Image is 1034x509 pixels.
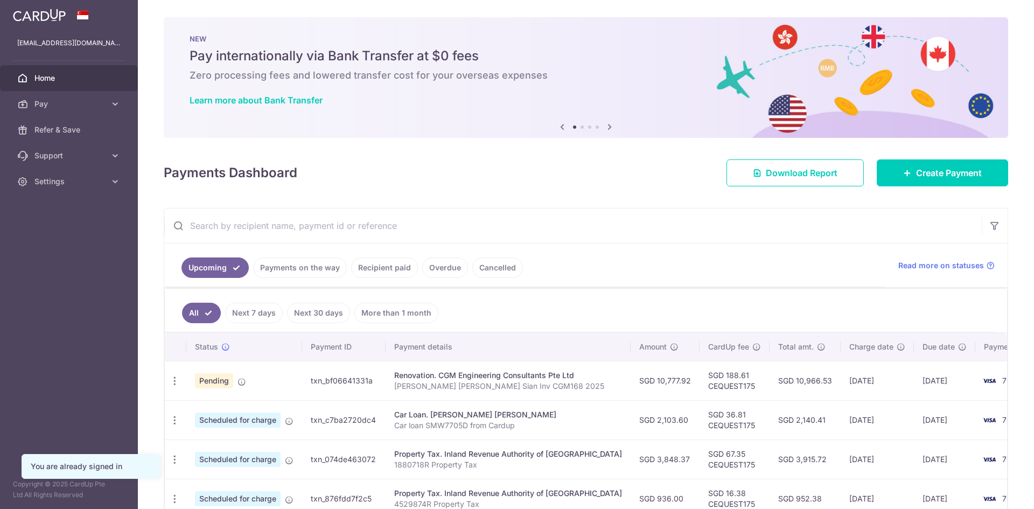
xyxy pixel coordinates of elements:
td: SGD 10,966.53 [770,361,841,400]
p: NEW [190,34,982,43]
td: SGD 3,915.72 [770,440,841,479]
iframe: Opens a widget where you can find more information [965,477,1023,504]
td: SGD 188.61 CEQUEST175 [700,361,770,400]
span: Pending [195,373,233,388]
a: Recipient paid [351,257,418,278]
a: More than 1 month [354,303,438,323]
th: Payment details [386,333,631,361]
a: All [182,303,221,323]
td: txn_074de463072 [302,440,386,479]
td: txn_bf06641331a [302,361,386,400]
div: You are already signed in [31,461,150,472]
p: [PERSON_NAME] [PERSON_NAME] Sian Inv CGM168 2025 [394,381,622,392]
td: [DATE] [841,440,914,479]
span: Support [34,150,106,161]
h6: Zero processing fees and lowered transfer cost for your overseas expenses [190,69,982,82]
span: Scheduled for charge [195,413,281,428]
td: SGD 3,848.37 [631,440,700,479]
span: Pay [34,99,106,109]
img: Bank Card [979,374,1000,387]
a: Create Payment [877,159,1008,186]
td: SGD 2,140.41 [770,400,841,440]
div: Car Loan. [PERSON_NAME] [PERSON_NAME] [394,409,622,420]
td: SGD 67.35 CEQUEST175 [700,440,770,479]
span: Refer & Save [34,124,106,135]
span: Amount [639,341,667,352]
span: Settings [34,176,106,187]
a: Upcoming [181,257,249,278]
p: 1880718R Property Tax [394,459,622,470]
span: Charge date [849,341,893,352]
a: Learn more about Bank Transfer [190,95,323,106]
span: Read more on statuses [898,260,984,271]
a: Read more on statuses [898,260,995,271]
th: Payment ID [302,333,386,361]
a: Overdue [422,257,468,278]
p: Car loan SMW7705D from Cardup [394,420,622,431]
span: Scheduled for charge [195,491,281,506]
span: Home [34,73,106,83]
td: SGD 10,777.92 [631,361,700,400]
span: Status [195,341,218,352]
span: Due date [923,341,955,352]
input: Search by recipient name, payment id or reference [164,208,982,243]
td: [DATE] [914,440,975,479]
span: Scheduled for charge [195,452,281,467]
span: 7030 [1002,455,1021,464]
span: 7030 [1002,415,1021,424]
span: Total amt. [778,341,814,352]
td: txn_c7ba2720dc4 [302,400,386,440]
span: 7030 [1002,376,1021,385]
span: Download Report [766,166,837,179]
div: Property Tax. Inland Revenue Authority of [GEOGRAPHIC_DATA] [394,449,622,459]
span: CardUp fee [708,341,749,352]
img: Bank transfer banner [164,17,1008,138]
div: Renovation. CGM Engineering Consultants Pte Ltd [394,370,622,381]
td: [DATE] [914,361,975,400]
a: Download Report [726,159,864,186]
img: CardUp [13,9,66,22]
span: Create Payment [916,166,982,179]
h5: Pay internationally via Bank Transfer at $0 fees [190,47,982,65]
img: Bank Card [979,453,1000,466]
a: Payments on the way [253,257,347,278]
a: Next 7 days [225,303,283,323]
td: SGD 2,103.60 [631,400,700,440]
div: Property Tax. Inland Revenue Authority of [GEOGRAPHIC_DATA] [394,488,622,499]
td: SGD 36.81 CEQUEST175 [700,400,770,440]
a: Next 30 days [287,303,350,323]
p: [EMAIL_ADDRESS][DOMAIN_NAME] [17,38,121,48]
td: [DATE] [914,400,975,440]
img: Bank Card [979,414,1000,427]
td: [DATE] [841,361,914,400]
td: [DATE] [841,400,914,440]
h4: Payments Dashboard [164,163,297,183]
a: Cancelled [472,257,523,278]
